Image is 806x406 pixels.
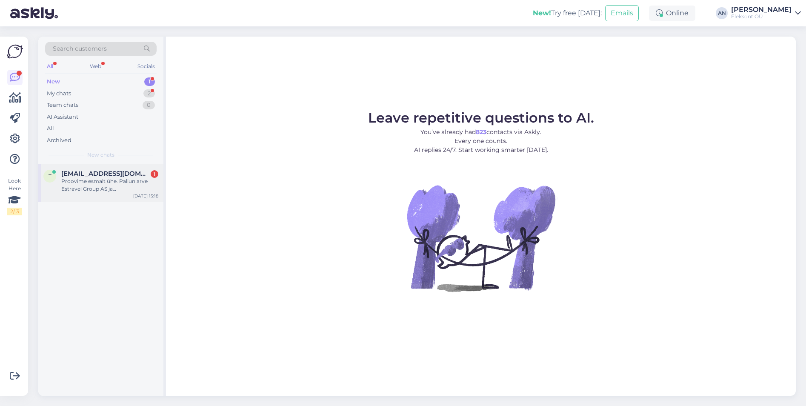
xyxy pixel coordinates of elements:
[7,208,22,215] div: 2 / 3
[144,77,155,86] div: 1
[533,8,602,18] div: Try free [DATE]:
[47,77,60,86] div: New
[47,89,71,98] div: My chats
[47,124,54,133] div: All
[45,61,55,72] div: All
[49,173,51,179] span: t
[731,6,801,20] a: [PERSON_NAME]Fleksont OÜ
[47,136,71,145] div: Archived
[47,113,78,121] div: AI Assistant
[533,9,551,17] b: New!
[476,128,486,136] b: 823
[731,6,792,13] div: [PERSON_NAME]
[731,13,792,20] div: Fleksont OÜ
[133,193,158,199] div: [DATE] 15:18
[605,5,639,21] button: Emails
[151,170,158,178] div: 1
[404,161,557,315] img: No Chat active
[649,6,695,21] div: Online
[53,44,107,53] span: Search customers
[47,101,78,109] div: Team chats
[136,61,157,72] div: Socials
[88,61,103,72] div: Web
[87,151,114,159] span: New chats
[368,109,594,126] span: Leave repetitive questions to AI.
[61,170,150,177] span: triin@estravel.ee
[7,43,23,60] img: Askly Logo
[7,177,22,215] div: Look Here
[143,101,155,109] div: 0
[61,177,158,193] div: Proovime esmalt ühe. Paliun arve Estravel Group AS ja [EMAIL_ADDRESS][DOMAIN_NAME]
[143,89,155,98] div: 2
[368,128,594,154] p: You’ve already had contacts via Askly. Every one counts. AI replies 24/7. Start working smarter [...
[716,7,728,19] div: AN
